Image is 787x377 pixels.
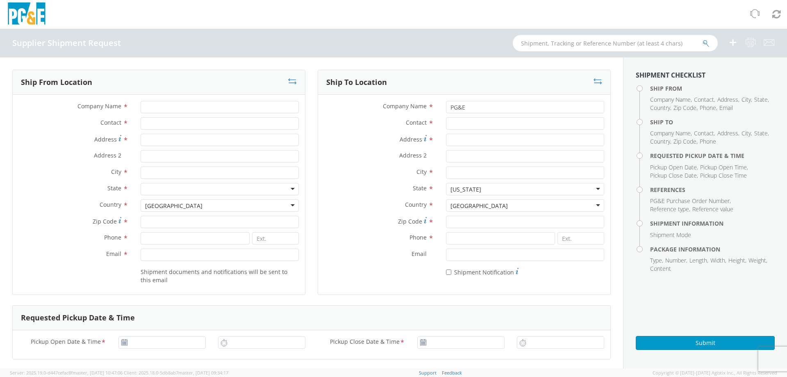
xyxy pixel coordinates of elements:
li: , [742,129,752,137]
span: Company Name [650,96,691,103]
span: State [107,184,121,192]
label: Shipment documents and notifications will be sent to this email [141,267,299,284]
span: Contact [100,119,121,126]
span: Country [650,104,670,112]
span: Zip Code [673,104,696,112]
li: , [717,96,739,104]
input: Ext. [557,232,604,244]
span: Country [100,201,121,208]
strong: Shipment Checklist [636,71,705,80]
h4: References [650,187,775,193]
h4: Ship From [650,85,775,91]
span: Email [719,104,733,112]
li: , [673,137,698,146]
span: Client: 2025.18.0-5db8ab7 [124,370,228,376]
h4: Shipment Information [650,220,775,226]
span: Company Name [77,102,121,110]
span: Company Name [650,129,691,137]
li: , [754,96,769,104]
h4: Ship To [650,119,775,125]
span: Shipment Mode [650,231,691,239]
span: Zip Code [93,217,117,225]
span: Number [665,256,686,264]
li: , [650,96,692,104]
h4: Supplier Shipment Request [12,39,121,48]
li: , [650,104,671,112]
input: Shipment Notification [446,270,451,275]
li: , [694,96,715,104]
a: Feedback [442,370,462,376]
span: Server: 2025.19.0-d447cefac8f [10,370,123,376]
li: , [650,256,663,265]
span: Pickup Open Date [650,163,697,171]
span: Contact [694,129,714,137]
span: Phone [104,233,121,241]
input: Shipment, Tracking or Reference Number (at least 4 chars) [513,35,718,51]
span: master, [DATE] 10:47:06 [73,370,123,376]
span: Weight [748,256,766,264]
span: Pickup Open Date & Time [31,338,101,347]
li: , [650,137,671,146]
li: , [689,256,708,265]
span: Phone [700,104,716,112]
span: Phone [409,233,427,241]
span: master, [DATE] 09:34:17 [178,370,228,376]
span: Pickup Close Date & Time [330,338,400,347]
span: Pickup Close Date [650,171,697,179]
span: Reference type [650,205,689,213]
li: , [650,205,690,213]
li: , [673,104,698,112]
a: Support [419,370,437,376]
span: Country [405,201,427,208]
h3: Requested Pickup Date & Time [21,314,135,322]
span: Contact [694,96,714,103]
h3: Ship To Location [326,78,387,87]
span: Address 2 [94,151,121,159]
li: , [700,104,717,112]
span: Address [400,135,422,143]
li: , [650,171,698,180]
span: Zip Code [398,217,422,225]
div: [GEOGRAPHIC_DATA] [145,202,202,210]
span: City [111,168,121,176]
li: , [694,129,715,137]
li: , [748,256,767,265]
span: Email [412,250,427,258]
span: Country [650,137,670,145]
div: [GEOGRAPHIC_DATA] [450,202,508,210]
span: Length [689,256,707,264]
span: Address [717,129,738,137]
span: Phone [700,137,716,145]
span: Width [710,256,725,264]
h4: Requested Pickup Date & Time [650,153,775,159]
span: State [754,129,768,137]
span: Content [650,265,671,272]
span: Zip Code [673,137,696,145]
h4: Package Information [650,246,775,252]
li: , [710,256,726,265]
li: , [650,129,692,137]
span: Email [106,250,121,258]
li: , [665,256,687,265]
li: , [717,129,739,137]
span: Address [94,135,117,143]
span: State [413,184,427,192]
span: Pickup Open Time [700,163,747,171]
li: , [650,163,698,171]
input: Ext. [252,232,299,244]
button: Submit [636,336,775,350]
span: Copyright © [DATE]-[DATE] Agistix Inc., All Rights Reserved [653,370,777,376]
span: City [742,129,751,137]
li: , [700,163,748,171]
h3: Ship From Location [21,78,92,87]
li: , [742,96,752,104]
span: Address [717,96,738,103]
span: Contact [406,119,427,126]
span: Reference value [692,205,733,213]
span: PG&E Purchase Order Number [650,197,730,205]
div: [US_STATE] [450,185,481,194]
span: Type [650,256,662,264]
span: Address 2 [399,151,427,159]
img: pge-logo-06675f144f4cfa6a6814.png [6,2,47,27]
span: Height [728,256,745,264]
